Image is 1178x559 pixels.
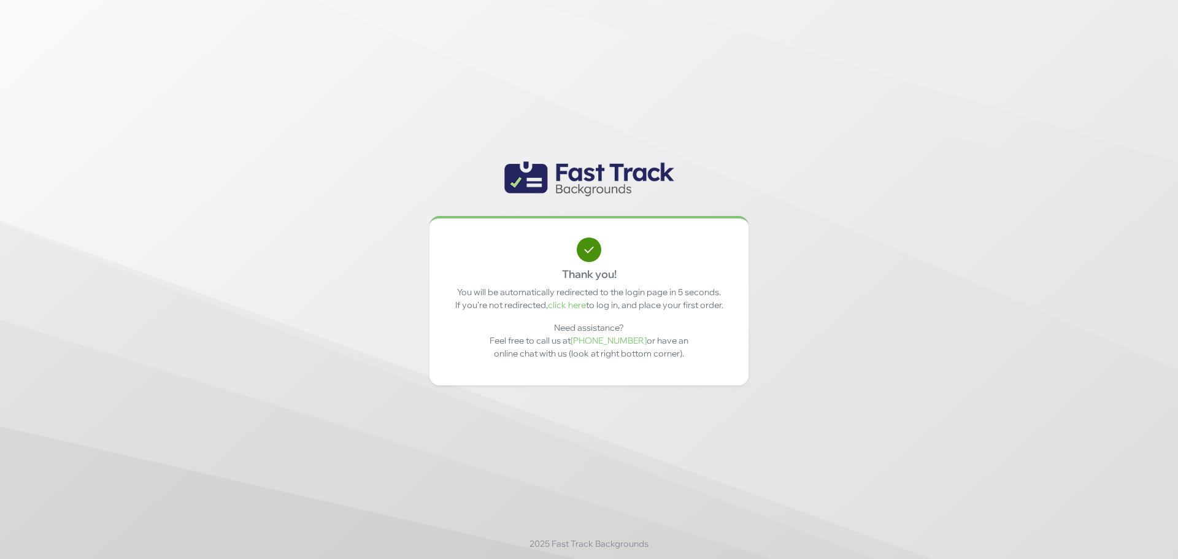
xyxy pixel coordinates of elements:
h4: Thank you! [448,268,730,280]
a: click here [548,299,586,310]
p: Need assistance? Feel free to call us at or have an online chat with us (look at right bottom cor... [483,322,695,360]
span: 2025 Fast Track Backgrounds [529,538,649,550]
p: You will be automatically redirected to the login page in 5 seconds. If you're not redirected, to... [448,286,730,312]
span: [PHONE_NUMBER] [571,335,647,346]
